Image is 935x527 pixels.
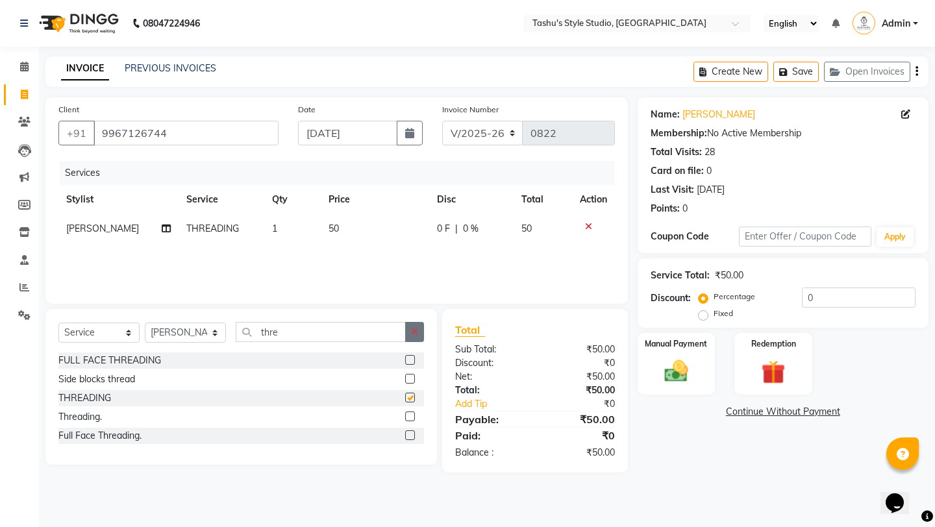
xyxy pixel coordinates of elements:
div: 28 [704,145,715,159]
input: Search by Name/Mobile/Email/Code [93,121,279,145]
span: Total [455,323,485,337]
div: 0 [706,164,712,178]
img: logo [33,5,122,42]
th: Service [179,185,264,214]
label: Redemption [751,338,796,350]
button: +91 [58,121,95,145]
th: Action [572,185,615,214]
span: 1 [272,223,277,234]
div: Side blocks thread [58,373,135,386]
button: Save [773,62,819,82]
a: INVOICE [61,57,109,80]
th: Disc [429,185,514,214]
button: Apply [877,227,914,247]
div: Service Total: [651,269,710,282]
div: Name: [651,108,680,121]
div: Balance : [445,446,535,460]
div: ₹50.00 [535,343,625,356]
div: [DATE] [697,183,725,197]
div: ₹50.00 [715,269,743,282]
th: Total [514,185,572,214]
div: Sub Total: [445,343,535,356]
div: Threading. [58,410,102,424]
div: Full Face Threading. [58,429,142,443]
img: Admin [853,12,875,34]
div: 0 [682,202,688,215]
span: 0 % [463,222,479,236]
div: ₹0 [535,356,625,370]
div: Coupon Code [651,230,739,243]
b: 08047224946 [143,5,200,42]
div: Paid: [445,428,535,443]
div: ₹50.00 [535,384,625,397]
div: ₹50.00 [535,370,625,384]
iframe: chat widget [880,475,922,514]
input: Search or Scan [236,322,406,342]
div: Points: [651,202,680,215]
span: 50 [521,223,532,234]
a: Add Tip [445,397,550,411]
div: Membership: [651,127,707,140]
label: Fixed [714,308,733,319]
label: Date [298,104,316,116]
div: No Active Membership [651,127,916,140]
div: FULL FACE THREADING [58,354,161,367]
button: Create New [693,62,768,82]
label: Percentage [714,291,755,302]
div: ₹50.00 [535,446,625,460]
div: THREADING [58,391,111,405]
div: ₹0 [550,397,625,411]
div: Services [60,161,625,185]
span: 50 [329,223,339,234]
a: [PERSON_NAME] [682,108,755,121]
label: Invoice Number [442,104,499,116]
div: Last Visit: [651,183,694,197]
label: Manual Payment [645,338,707,350]
th: Stylist [58,185,179,214]
a: Continue Without Payment [640,405,926,419]
span: [PERSON_NAME] [66,223,139,234]
img: _gift.svg [754,358,793,387]
div: Payable: [445,411,535,427]
div: ₹0 [535,428,625,443]
a: PREVIOUS INVOICES [125,62,216,74]
div: Net: [445,370,535,384]
div: Discount: [651,291,691,305]
div: Total Visits: [651,145,702,159]
span: THREADING [186,223,239,234]
span: 0 F [437,222,450,236]
button: Open Invoices [824,62,910,82]
div: ₹50.00 [535,411,625,427]
label: Client [58,104,79,116]
input: Enter Offer / Coupon Code [739,227,871,247]
span: | [455,222,458,236]
th: Price [321,185,429,214]
img: _cash.svg [657,358,696,385]
div: Discount: [445,356,535,370]
div: Total: [445,384,535,397]
div: Card on file: [651,164,704,178]
span: Admin [882,17,910,31]
th: Qty [264,185,321,214]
